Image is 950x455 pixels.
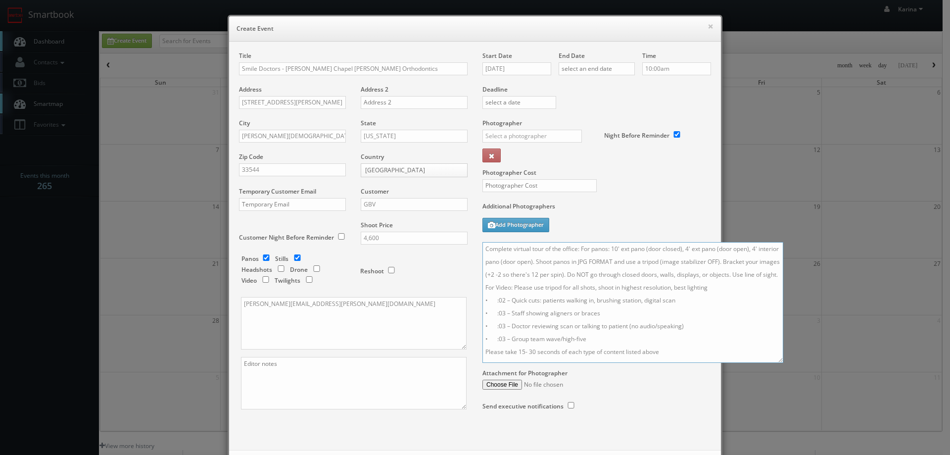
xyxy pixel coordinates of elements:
[361,152,384,161] label: Country
[708,23,713,30] button: ×
[241,276,257,285] label: Video
[361,163,468,177] a: [GEOGRAPHIC_DATA]
[361,198,468,211] input: Select a customer
[275,276,300,285] label: Twilights
[482,130,582,143] input: Select a photographer
[239,163,346,176] input: Zip Code
[361,130,468,143] input: Select a state
[482,179,597,192] input: Photographer Cost
[239,187,316,196] label: Temporary Customer Email
[237,24,713,34] h6: Create Event
[475,168,718,177] label: Photographer Cost
[482,218,549,232] button: Add Photographer
[559,51,585,60] label: End Date
[275,254,288,263] label: Stills
[290,265,308,274] label: Drone
[239,198,346,211] input: Temporary Email
[482,402,564,410] label: Send executive notifications
[559,62,635,75] input: select an end date
[361,187,389,196] label: Customer
[482,51,512,60] label: Start Date
[482,119,522,127] label: Photographer
[482,202,711,215] label: Additional Photographers
[361,96,468,109] input: Address 2
[482,369,568,377] label: Attachment for Photographer
[360,267,384,275] label: Reshoot
[482,96,556,109] input: select a date
[239,233,334,242] label: Customer Night Before Reminder
[239,62,468,75] input: Title
[475,85,718,94] label: Deadline
[642,51,656,60] label: Time
[239,152,263,161] label: Zip Code
[361,232,468,245] input: Shoot Price
[241,254,259,263] label: Panos
[239,119,250,127] label: City
[482,62,551,75] input: select a date
[239,51,251,60] label: Title
[361,221,393,229] label: Shoot Price
[239,96,346,109] input: Address
[365,164,454,177] span: [GEOGRAPHIC_DATA]
[239,85,262,94] label: Address
[241,265,272,274] label: Headshots
[361,85,388,94] label: Address 2
[361,119,376,127] label: State
[239,130,346,143] input: City
[604,131,669,140] label: Night Before Reminder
